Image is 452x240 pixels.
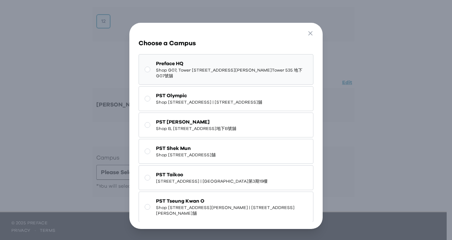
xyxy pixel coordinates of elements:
[139,192,313,222] button: PST Tseung Kwan OShop [STREET_ADDRESS][PERSON_NAME] | [STREET_ADDRESS][PERSON_NAME]舖
[156,152,216,158] span: Shop [STREET_ADDRESS]舖
[139,38,313,48] h3: Choose a Campus
[156,145,216,152] span: PST Shek Mun
[156,67,307,79] span: Shop G07, Tower [STREET_ADDRESS][PERSON_NAME]Tower 535 地下G07號舖
[156,126,236,131] span: Shop B, [STREET_ADDRESS]地下B號舖
[156,92,262,99] span: PST Olympic
[139,54,313,85] button: Preface HQShop G07, Tower [STREET_ADDRESS][PERSON_NAME]Tower 535 地下G07號舖
[139,113,313,137] button: PST [PERSON_NAME]Shop B, [STREET_ADDRESS]地下B號舖
[156,171,268,178] span: PST Taikoo
[156,99,262,105] span: Shop [STREET_ADDRESS] | [STREET_ADDRESS]舖
[139,165,313,190] button: PST Taikoo[STREET_ADDRESS] | [GEOGRAPHIC_DATA]第3期19樓
[139,139,313,164] button: PST Shek MunShop [STREET_ADDRESS]舖
[156,205,307,216] span: Shop [STREET_ADDRESS][PERSON_NAME] | [STREET_ADDRESS][PERSON_NAME]舖
[156,119,236,126] span: PST [PERSON_NAME]
[139,86,313,111] button: PST OlympicShop [STREET_ADDRESS] | [STREET_ADDRESS]舖
[156,60,307,67] span: Preface HQ
[156,198,307,205] span: PST Tseung Kwan O
[156,178,268,184] span: [STREET_ADDRESS] | [GEOGRAPHIC_DATA]第3期19樓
